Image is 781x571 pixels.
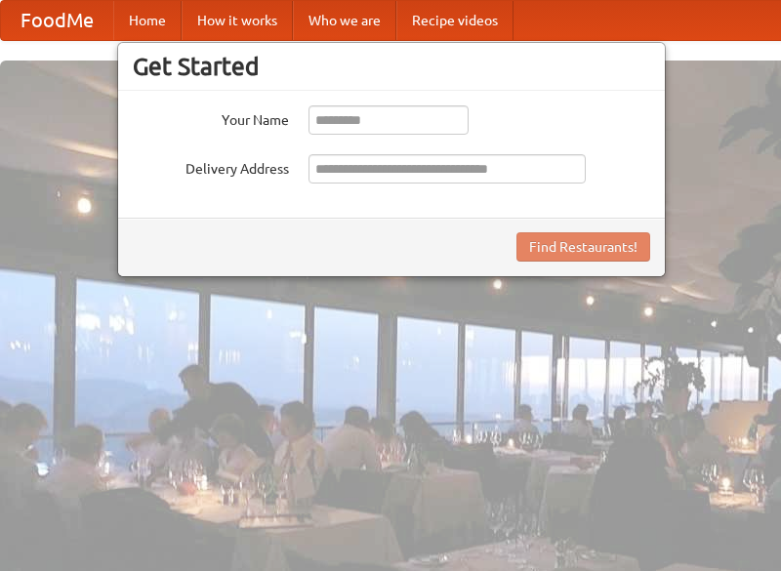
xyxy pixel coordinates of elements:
h3: Get Started [133,52,650,81]
a: Recipe videos [396,1,514,40]
a: How it works [182,1,293,40]
button: Find Restaurants! [516,232,650,262]
a: FoodMe [1,1,113,40]
label: Your Name [133,105,289,130]
a: Home [113,1,182,40]
label: Delivery Address [133,154,289,179]
a: Who we are [293,1,396,40]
